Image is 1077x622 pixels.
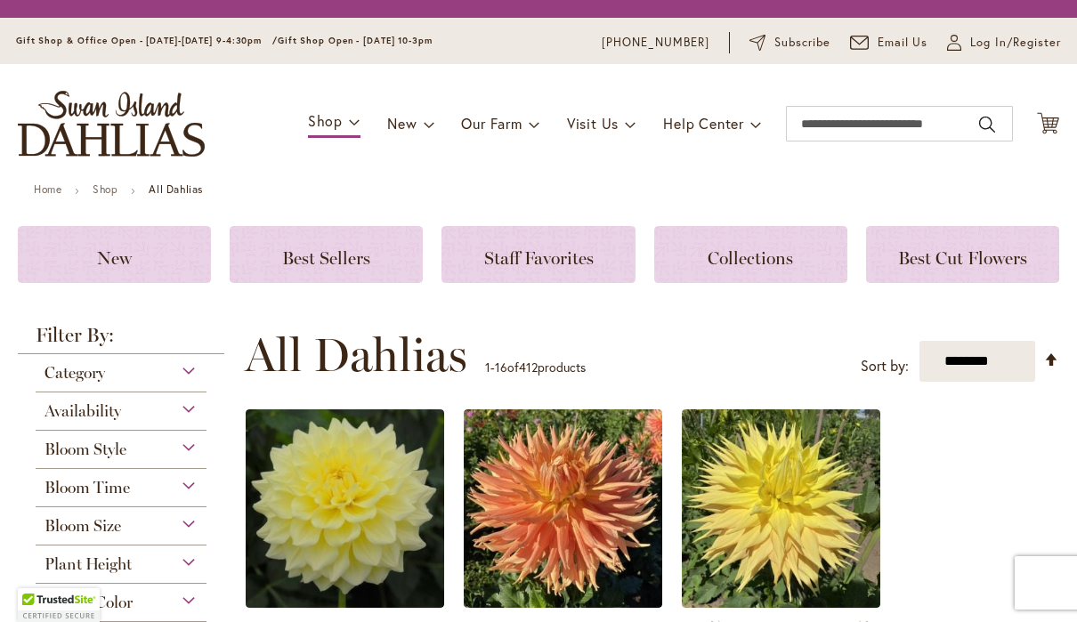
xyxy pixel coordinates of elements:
span: All Dahlias [245,328,467,382]
span: 1 [485,359,490,376]
a: New [18,226,211,283]
span: Staff Favorites [484,247,594,269]
span: Shop [308,111,343,130]
span: Best Sellers [282,247,370,269]
a: [PHONE_NUMBER] [602,34,709,52]
button: Search [979,110,995,139]
a: A-Peeling [246,594,444,611]
span: Best Cut Flowers [898,247,1027,269]
span: Bloom Time [45,478,130,497]
span: Our Farm [461,114,522,133]
label: Sort by: [861,350,909,383]
span: New [387,114,417,133]
iframe: Launch Accessibility Center [13,559,63,609]
span: 412 [519,359,538,376]
span: Visit Us [567,114,619,133]
a: Home [34,182,61,196]
span: Help Center [663,114,744,133]
a: Best Cut Flowers [866,226,1059,283]
a: store logo [18,91,205,157]
a: Log In/Register [947,34,1061,52]
span: Bloom Size [45,516,121,536]
img: AC BEN [464,409,662,608]
span: Email Us [878,34,928,52]
a: AC BEN [464,594,662,611]
span: Collections [708,247,793,269]
strong: Filter By: [18,326,224,354]
span: Category [45,363,105,383]
a: Best Sellers [230,226,423,283]
span: Plant Height [45,554,132,574]
a: Email Us [850,34,928,52]
span: Subscribe [774,34,830,52]
span: Availability [45,401,121,421]
span: Gift Shop & Office Open - [DATE]-[DATE] 9-4:30pm / [16,35,278,46]
a: Collections [654,226,847,283]
strong: All Dahlias [149,182,203,196]
span: 16 [495,359,507,376]
a: Shop [93,182,117,196]
span: Gift Shop Open - [DATE] 10-3pm [278,35,433,46]
span: New [97,247,132,269]
a: Subscribe [749,34,830,52]
span: Log In/Register [970,34,1061,52]
img: AC Jeri [682,409,880,608]
p: - of products [485,353,586,382]
span: Bloom Style [45,440,126,459]
img: A-Peeling [246,409,444,608]
a: AC Jeri [682,594,880,611]
a: Staff Favorites [441,226,635,283]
